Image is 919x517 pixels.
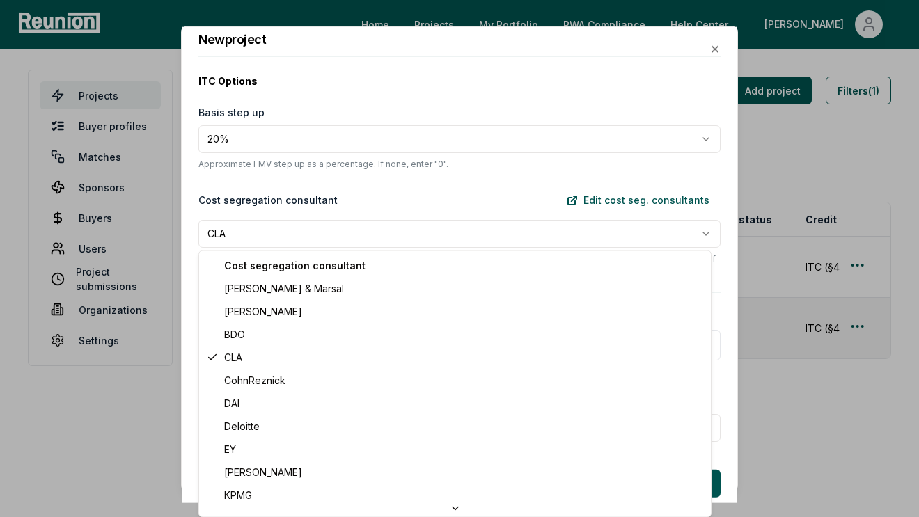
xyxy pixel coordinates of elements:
span: DAI [224,396,239,411]
span: CLA [224,350,242,365]
span: BDO [224,327,245,342]
span: [PERSON_NAME] [224,465,302,479]
div: Cost segregation consultant [202,254,708,277]
span: Deloitte [224,419,260,434]
span: [PERSON_NAME] & Marsal [224,281,344,296]
span: KPMG [224,488,252,502]
span: [PERSON_NAME] [224,304,302,319]
span: CohnReznick [224,373,285,388]
span: EY [224,442,236,456]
